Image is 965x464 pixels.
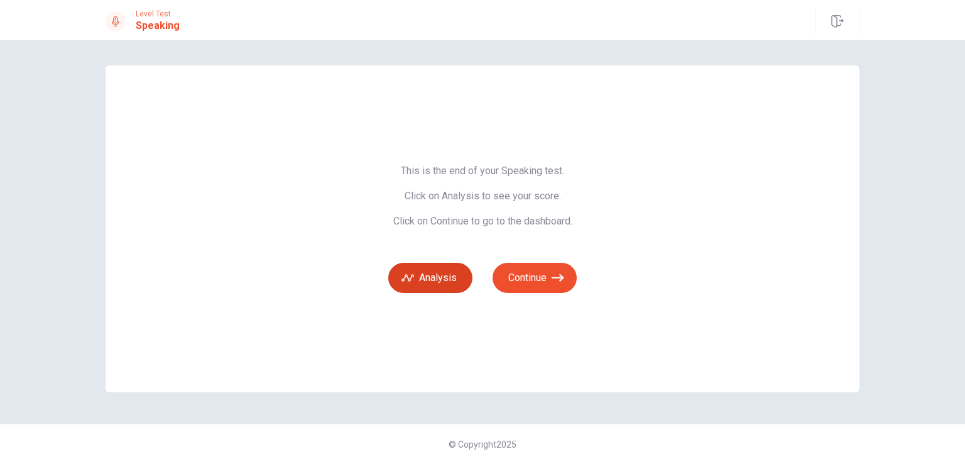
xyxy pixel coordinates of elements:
span: Level Test [136,9,180,18]
span: © Copyright 2025 [449,439,516,450]
button: Continue [493,263,577,293]
button: Analysis [388,263,472,293]
h1: Speaking [136,18,180,33]
span: This is the end of your Speaking test. Click on Analysis to see your score. Click on Continue to ... [388,165,577,228]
